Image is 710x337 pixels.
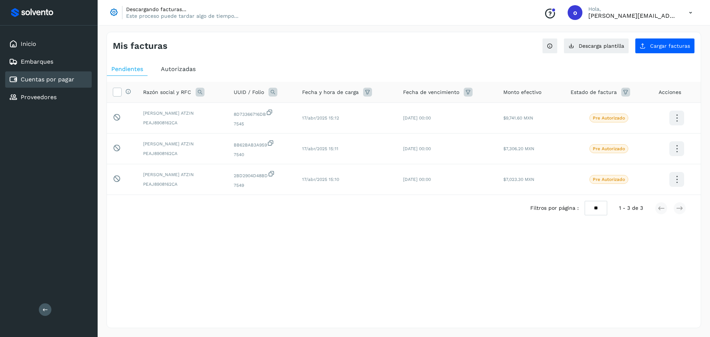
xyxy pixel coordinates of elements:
[403,88,459,96] span: Fecha de vencimiento
[143,150,222,157] span: PEAJ8908162CA
[5,89,92,105] div: Proveedores
[21,40,36,47] a: Inicio
[143,88,191,96] span: Razón social y RFC
[143,110,222,117] span: [PERSON_NAME] ATZIN
[21,94,57,101] a: Proveedores
[5,71,92,88] div: Cuentas por pagar
[593,146,625,151] p: Pre Autorizado
[234,139,290,148] span: BB62BAB3A959
[126,6,239,13] p: Descargando facturas...
[659,88,681,96] span: Acciones
[126,13,239,19] p: Este proceso puede tardar algo de tiempo...
[571,88,617,96] span: Estado de factura
[302,177,339,182] span: 17/abr/2025 15:10
[503,88,541,96] span: Monto efectivo
[302,88,359,96] span: Fecha y hora de carga
[650,43,690,48] span: Cargar facturas
[579,43,624,48] span: Descarga plantilla
[143,119,222,126] span: PEAJ8908162CA
[302,146,338,151] span: 17/abr/2025 15:11
[143,181,222,188] span: PEAJ8908162CA
[161,65,196,73] span: Autorizadas
[113,41,168,51] h4: Mis facturas
[635,38,695,54] button: Cargar facturas
[21,58,53,65] a: Embarques
[234,151,290,158] span: 7540
[593,115,625,121] p: Pre Autorizado
[403,115,431,121] span: [DATE] 00:00
[530,204,579,212] span: Filtros por página :
[593,177,625,182] p: Pre Autorizado
[5,36,92,52] div: Inicio
[143,141,222,147] span: [PERSON_NAME] ATZIN
[302,115,339,121] span: 17/abr/2025 15:12
[111,65,143,73] span: Pendientes
[403,177,431,182] span: [DATE] 00:00
[588,12,677,19] p: obed.perez@clcsolutions.com.mx
[564,38,629,54] button: Descarga plantilla
[619,204,643,212] span: 1 - 3 de 3
[503,115,533,121] span: $9,741.60 MXN
[503,177,534,182] span: $7,023.30 MXN
[234,121,290,127] span: 7545
[143,171,222,178] span: [PERSON_NAME] ATZIN
[234,170,290,179] span: 2BD2904D48BD
[5,54,92,70] div: Embarques
[403,146,431,151] span: [DATE] 00:00
[234,182,290,189] span: 7549
[588,6,677,12] p: Hola,
[21,76,74,83] a: Cuentas por pagar
[234,109,290,118] span: 8D73366716DB
[234,88,264,96] span: UUID / Folio
[503,146,534,151] span: $7,306.20 MXN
